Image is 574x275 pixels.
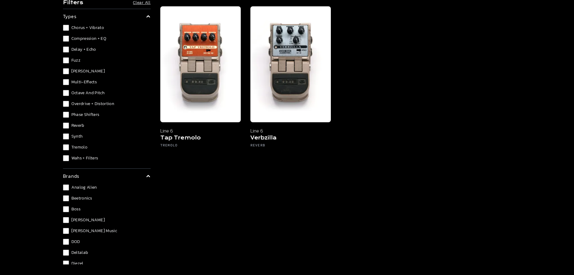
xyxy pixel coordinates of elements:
[71,195,92,201] span: Beetronics
[71,46,96,53] span: Delay + Echo
[63,57,69,63] input: Fuzz
[63,172,151,180] summary: brands
[71,144,87,150] span: Tremolo
[71,217,105,223] span: [PERSON_NAME]
[71,79,97,85] span: Multi-Effects
[63,144,69,150] input: Tremolo
[63,13,151,20] summary: types
[71,123,84,129] span: Reverb
[250,6,331,122] img: Line 6 Verbzilla - Noise Boyz
[63,206,69,212] input: Boss
[63,250,69,256] input: Deltalab
[71,68,105,74] span: [PERSON_NAME]
[160,6,241,155] a: Line 6 Tap Tremolo - Noise Boyz Line 6 Tap Tremolo Tremolo
[160,143,241,150] h6: Tremolo
[160,134,241,143] h5: Tap Tremolo
[71,101,114,107] span: Overdrive + Distortion
[71,155,98,161] span: Wahs + Filters
[160,6,241,122] img: Line 6 Tap Tremolo - Noise Boyz
[63,155,69,161] input: Wahs + Filters
[63,261,69,267] input: Diezel
[63,101,69,107] input: Overdrive + Distortion
[63,195,69,201] input: Beetronics
[71,206,80,212] span: Boss
[250,6,331,155] a: Line 6 Verbzilla - Noise Boyz Line 6 Verbzilla Reverb
[250,134,331,143] h5: Verbzilla
[63,239,69,245] input: DOD
[63,25,69,31] input: Chorus + Vibrato
[71,36,107,42] span: Compression + EQ
[63,228,69,234] input: [PERSON_NAME] Music
[250,127,331,134] p: Line 6
[63,184,69,190] input: Analog Alien
[160,127,241,134] p: Line 6
[71,57,80,63] span: Fuzz
[71,239,80,245] span: DOD
[71,250,88,256] span: Deltalab
[63,123,69,129] input: Reverb
[63,79,69,85] input: Multi-Effects
[63,13,77,20] p: types
[71,228,117,234] span: [PERSON_NAME] Music
[71,25,104,31] span: Chorus + Vibrato
[63,112,69,118] input: Phase Shifters
[63,172,80,180] p: brands
[71,261,83,267] span: Diezel
[63,36,69,42] input: Compression + EQ
[250,143,331,150] h6: Reverb
[71,184,97,190] span: Analog Alien
[63,46,69,53] input: Delay + Echo
[71,90,105,96] span: Octave and Pitch
[63,133,69,139] input: Synth
[63,90,69,96] input: Octave and Pitch
[63,68,69,74] input: [PERSON_NAME]
[63,217,69,223] input: [PERSON_NAME]
[71,133,83,139] span: Synth
[71,112,99,118] span: Phase Shifters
